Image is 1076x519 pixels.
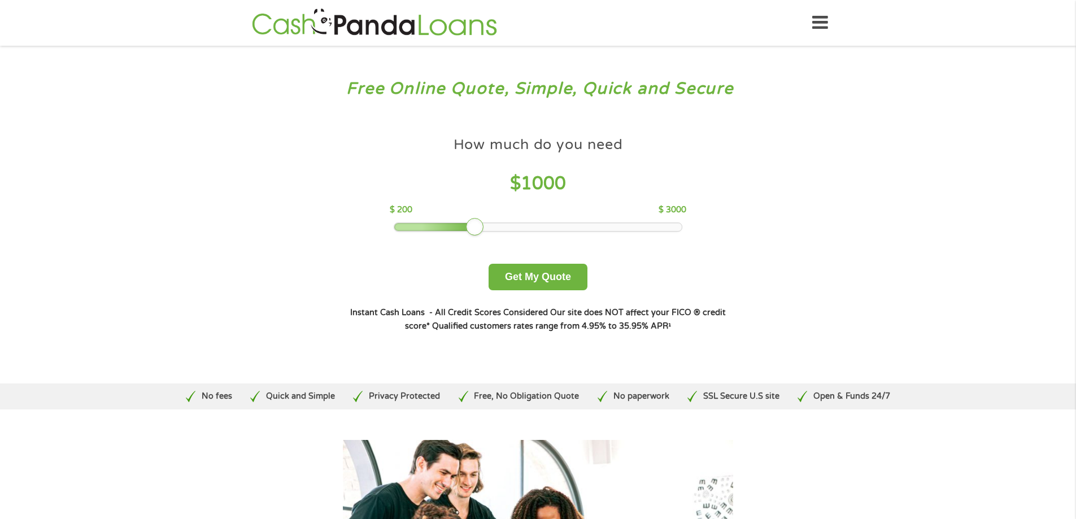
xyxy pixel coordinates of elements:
[390,172,686,195] h4: $
[266,390,335,403] p: Quick and Simple
[390,204,412,216] p: $ 200
[613,390,669,403] p: No paperwork
[202,390,232,403] p: No fees
[432,321,671,331] strong: Qualified customers rates range from 4.95% to 35.95% APR¹
[350,308,548,317] strong: Instant Cash Loans - All Credit Scores Considered
[33,78,1044,99] h3: Free Online Quote, Simple, Quick and Secure
[474,390,579,403] p: Free, No Obligation Quote
[659,204,686,216] p: $ 3000
[249,7,500,39] img: GetLoanNow Logo
[454,136,623,154] h4: How much do you need
[813,390,890,403] p: Open & Funds 24/7
[703,390,779,403] p: SSL Secure U.S site
[405,308,726,331] strong: Our site does NOT affect your FICO ® credit score*
[369,390,440,403] p: Privacy Protected
[489,264,587,290] button: Get My Quote
[521,173,566,194] span: 1000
